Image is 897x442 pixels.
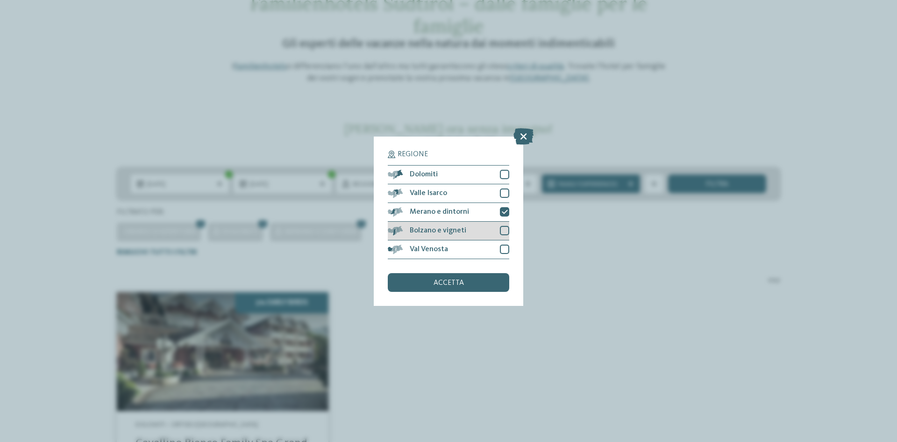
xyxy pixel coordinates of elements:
[434,279,464,287] span: accetta
[410,189,447,197] span: Valle Isarco
[398,151,428,158] span: Regione
[410,227,466,234] span: Bolzano e vigneti
[410,208,469,216] span: Merano e dintorni
[410,171,438,178] span: Dolomiti
[410,246,448,253] span: Val Venosta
